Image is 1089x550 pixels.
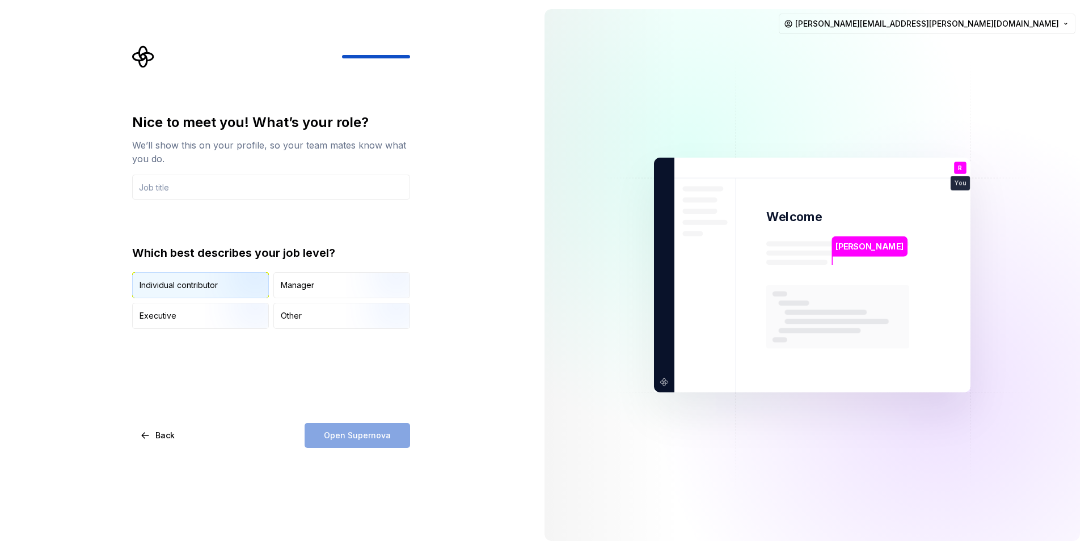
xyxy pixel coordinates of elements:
div: Manager [281,280,314,291]
p: R [958,165,962,171]
p: You [955,180,966,187]
div: Executive [140,310,176,321]
div: Nice to meet you! What’s your role? [132,113,410,132]
svg: Supernova Logo [132,45,155,68]
span: Back [155,430,175,441]
div: Individual contributor [140,280,218,291]
div: Other [281,310,302,321]
button: Back [132,423,184,448]
div: Which best describes your job level? [132,245,410,261]
p: Welcome [766,209,822,225]
span: [PERSON_NAME][EMAIL_ADDRESS][PERSON_NAME][DOMAIN_NAME] [795,18,1059,29]
input: Job title [132,175,410,200]
div: We’ll show this on your profile, so your team mates know what you do. [132,138,410,166]
p: [PERSON_NAME] [835,240,904,253]
button: [PERSON_NAME][EMAIL_ADDRESS][PERSON_NAME][DOMAIN_NAME] [779,14,1075,34]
